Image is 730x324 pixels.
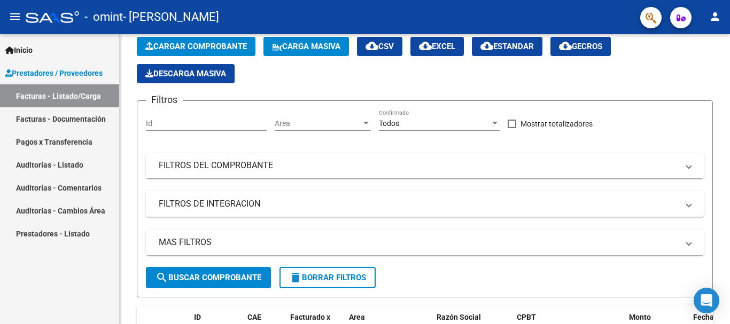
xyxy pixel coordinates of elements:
span: Area [349,313,365,321]
mat-icon: cloud_download [419,39,432,52]
mat-icon: cloud_download [366,39,378,52]
button: Estandar [472,37,542,56]
mat-icon: person [709,10,721,23]
mat-panel-title: FILTROS DEL COMPROBANTE [159,160,678,171]
div: Open Intercom Messenger [694,288,719,313]
mat-panel-title: MAS FILTROS [159,236,678,248]
mat-panel-title: FILTROS DE INTEGRACION [159,198,678,210]
span: Carga Masiva [272,42,340,51]
span: ID [194,313,201,321]
mat-expansion-panel-header: FILTROS DE INTEGRACION [146,191,704,217]
span: Prestadores / Proveedores [5,67,103,79]
button: Gecros [550,37,611,56]
span: EXCEL [419,42,455,51]
mat-icon: cloud_download [480,39,493,52]
span: Buscar Comprobante [156,273,261,282]
span: Borrar Filtros [289,273,366,282]
span: Area [275,119,361,128]
span: Mostrar totalizadores [521,117,593,130]
span: Todos [379,119,399,128]
span: Monto [629,313,651,321]
mat-icon: menu [9,10,21,23]
h3: Filtros [146,92,183,107]
button: CSV [357,37,402,56]
span: Razón Social [437,313,481,321]
button: Descarga Masiva [137,64,235,83]
mat-expansion-panel-header: FILTROS DEL COMPROBANTE [146,153,704,178]
span: Estandar [480,42,534,51]
span: - omint [84,5,123,29]
mat-icon: delete [289,271,302,284]
span: CAE [247,313,261,321]
button: Borrar Filtros [279,267,376,288]
span: CPBT [517,313,536,321]
mat-expansion-panel-header: MAS FILTROS [146,230,704,255]
mat-icon: cloud_download [559,39,572,52]
button: Cargar Comprobante [137,37,255,56]
button: Carga Masiva [263,37,349,56]
button: Buscar Comprobante [146,267,271,288]
span: CSV [366,42,394,51]
span: Gecros [559,42,602,51]
span: - [PERSON_NAME] [123,5,219,29]
span: Inicio [5,44,33,56]
button: EXCEL [410,37,464,56]
app-download-masive: Descarga masiva de comprobantes (adjuntos) [137,64,235,83]
mat-icon: search [156,271,168,284]
span: Descarga Masiva [145,69,226,78]
span: Cargar Comprobante [145,42,247,51]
